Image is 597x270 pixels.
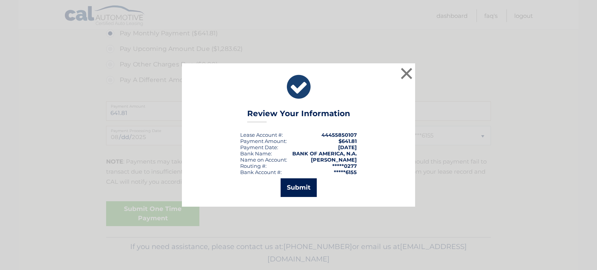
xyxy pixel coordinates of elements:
button: × [399,66,414,81]
span: [DATE] [338,144,357,150]
div: Routing #: [240,163,267,169]
h3: Review Your Information [247,109,350,122]
strong: BANK OF AMERICA, N.A. [292,150,357,157]
button: Submit [281,178,317,197]
span: Payment Date [240,144,277,150]
span: $641.81 [339,138,357,144]
div: : [240,144,278,150]
strong: [PERSON_NAME] [311,157,357,163]
strong: 44455850107 [321,132,357,138]
div: Payment Amount: [240,138,287,144]
div: Name on Account: [240,157,287,163]
div: Lease Account #: [240,132,283,138]
div: Bank Account #: [240,169,282,175]
div: Bank Name: [240,150,272,157]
